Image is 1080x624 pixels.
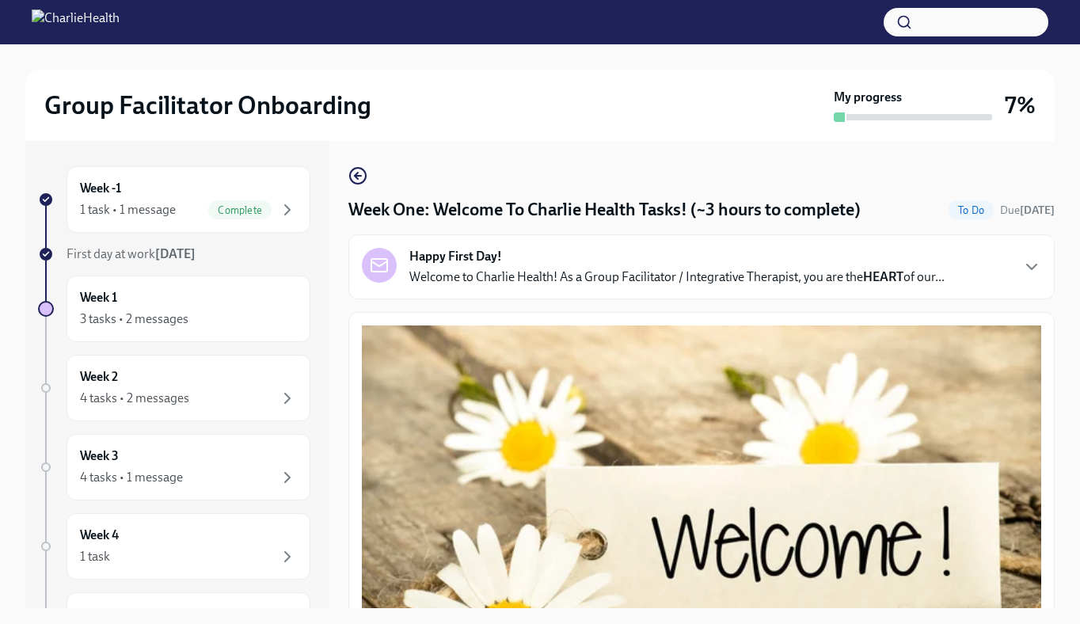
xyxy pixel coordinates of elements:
a: Week 34 tasks • 1 message [38,434,310,500]
span: To Do [949,204,994,216]
a: Week 41 task [38,513,310,580]
div: 4 tasks • 2 messages [80,390,189,407]
a: Week -11 task • 1 messageComplete [38,166,310,233]
strong: [DATE] [1020,204,1055,217]
p: Welcome to Charlie Health! As a Group Facilitator / Integrative Therapist, you are the of our... [409,268,945,286]
h6: Week 1 [80,289,117,306]
div: 3 tasks • 2 messages [80,310,188,328]
h6: Week 4 [80,527,119,544]
a: Week 24 tasks • 2 messages [38,355,310,421]
strong: [DATE] [155,246,196,261]
a: First day at work[DATE] [38,245,310,263]
h4: Week One: Welcome To Charlie Health Tasks! (~3 hours to complete) [348,198,861,222]
div: 4 tasks • 1 message [80,469,183,486]
span: Due [1000,204,1055,217]
strong: Happy First Day! [409,248,502,265]
strong: My progress [834,89,902,106]
h6: Week 5 [80,606,119,623]
h6: Week 3 [80,447,119,465]
div: 1 task [80,548,110,565]
span: Complete [208,204,272,216]
div: 1 task • 1 message [80,201,176,219]
span: October 13th, 2025 10:00 [1000,203,1055,218]
h3: 7% [1005,91,1036,120]
h6: Week 2 [80,368,118,386]
img: CharlieHealth [32,10,120,35]
strong: HEART [863,269,903,284]
h2: Group Facilitator Onboarding [44,89,371,121]
h6: Week -1 [80,180,121,197]
a: Week 13 tasks • 2 messages [38,276,310,342]
span: First day at work [67,246,196,261]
